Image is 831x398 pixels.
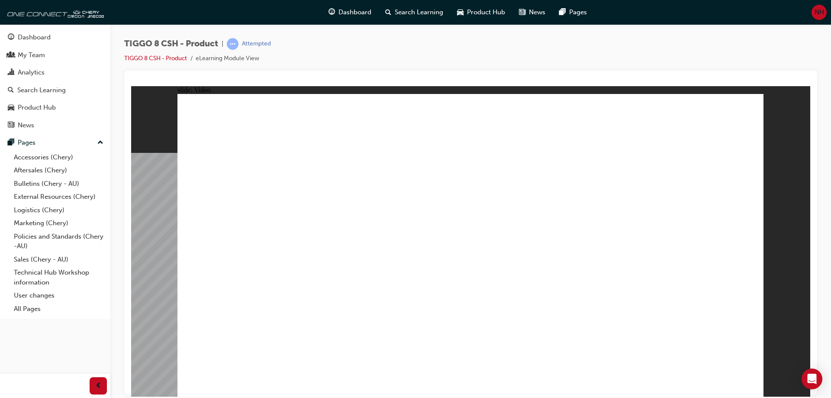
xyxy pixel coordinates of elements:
span: Dashboard [338,7,371,17]
a: Search Learning [3,82,107,98]
a: Bulletins (Chery - AU) [10,177,107,191]
div: Pages [18,138,35,148]
span: Pages [569,7,587,17]
a: Aftersales (Chery) [10,164,107,177]
div: Product Hub [18,103,56,113]
li: eLearning Module View [196,54,259,64]
a: All Pages [10,302,107,316]
a: Policies and Standards (Chery -AU) [10,230,107,253]
a: Marketing (Chery) [10,217,107,230]
div: News [18,120,34,130]
a: Technical Hub Workshop information [10,266,107,289]
span: Product Hub [467,7,505,17]
a: External Resources (Chery) [10,190,107,204]
div: My Team [18,50,45,60]
img: oneconnect [4,3,104,21]
span: chart-icon [8,69,14,77]
span: news-icon [8,122,14,129]
span: search-icon [8,87,14,94]
div: Attempted [242,40,271,48]
a: Accessories (Chery) [10,151,107,164]
button: Pages [3,135,107,151]
a: User changes [10,289,107,302]
a: search-iconSearch Learning [378,3,450,21]
a: Logistics (Chery) [10,204,107,217]
a: Product Hub [3,100,107,116]
span: prev-icon [95,381,102,392]
a: Analytics [3,65,107,81]
span: guage-icon [329,7,335,18]
span: News [529,7,545,17]
a: guage-iconDashboard [322,3,378,21]
button: NH [812,5,827,20]
a: News [3,117,107,133]
span: pages-icon [559,7,566,18]
div: Search Learning [17,85,66,95]
span: car-icon [8,104,14,112]
a: Dashboard [3,29,107,45]
span: TIGGO 8 CSH - Product [124,39,218,49]
a: pages-iconPages [552,3,594,21]
span: up-icon [97,137,103,149]
span: guage-icon [8,34,14,42]
a: Sales (Chery - AU) [10,253,107,266]
div: Dashboard [18,32,51,42]
span: | [222,39,223,49]
a: TIGGO 8 CSH - Product [124,55,187,62]
span: learningRecordVerb_ATTEMPT-icon [227,38,238,50]
span: NH [815,7,824,17]
a: car-iconProduct Hub [450,3,512,21]
a: news-iconNews [512,3,552,21]
a: My Team [3,47,107,63]
span: car-icon [457,7,464,18]
span: news-icon [519,7,525,18]
div: Analytics [18,68,45,78]
span: pages-icon [8,139,14,147]
span: people-icon [8,52,14,59]
div: Open Intercom Messenger [802,369,822,389]
button: DashboardMy TeamAnalyticsSearch LearningProduct HubNews [3,28,107,135]
span: Search Learning [395,7,443,17]
span: search-icon [385,7,391,18]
